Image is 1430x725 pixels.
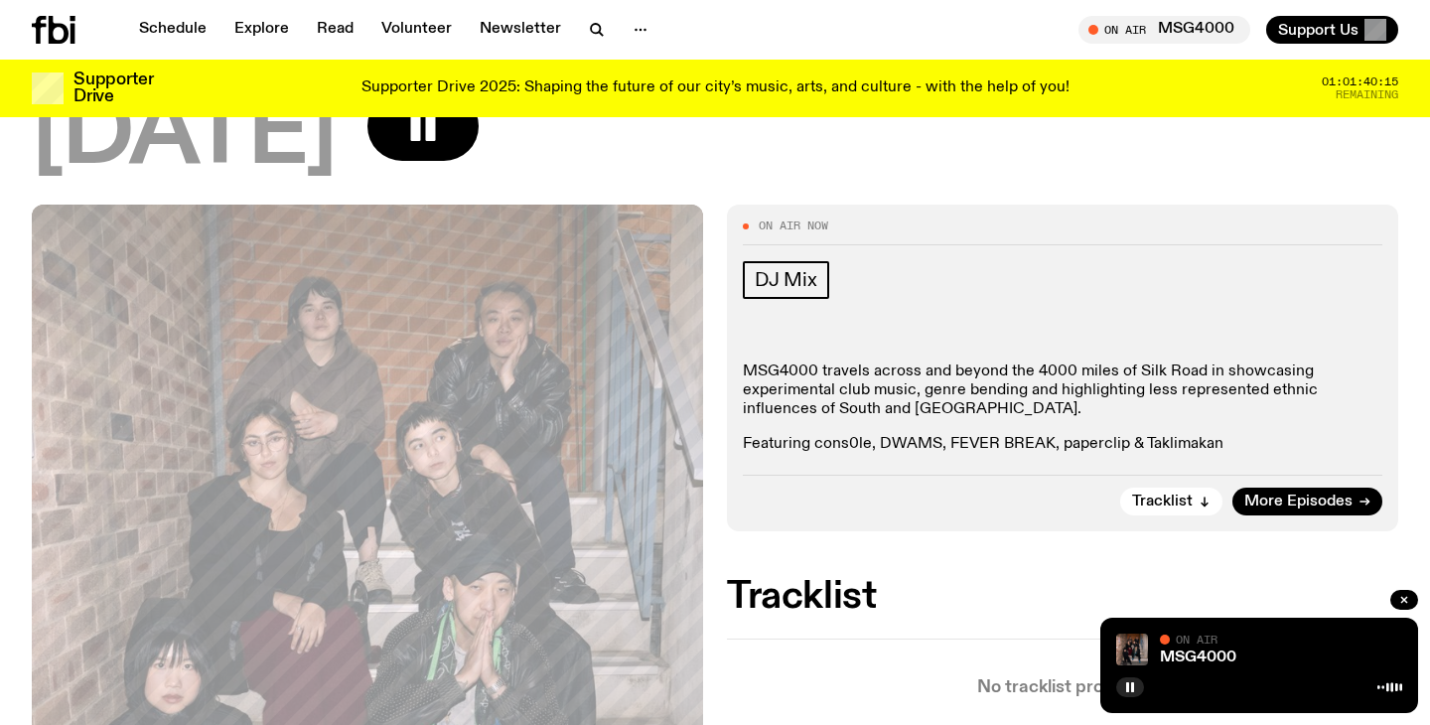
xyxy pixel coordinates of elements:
span: 01:01:40:15 [1322,76,1398,87]
p: Supporter Drive 2025: Shaping the future of our city’s music, arts, and culture - with the help o... [361,79,1070,97]
p: No tracklist provided [727,679,1398,696]
p: Featuring cons0le, DWAMS, FEVER BREAK, paperclip & Taklimakan [743,435,1382,454]
a: Schedule [127,16,218,44]
span: On Air Now [759,220,828,231]
span: Remaining [1336,89,1398,100]
h3: Supporter Drive [73,72,153,105]
span: DJ Mix [755,269,817,291]
button: Tracklist [1120,488,1222,515]
span: Support Us [1278,21,1358,39]
p: MSG4000 travels across and beyond the 4000 miles of Silk Road in showcasing experimental club mus... [743,362,1382,420]
a: Newsletter [468,16,573,44]
span: Tracklist [1132,495,1193,509]
a: Volunteer [369,16,464,44]
button: Support Us [1266,16,1398,44]
a: MSG4000 [1160,650,1236,665]
span: [DATE] [32,91,336,181]
h2: Tracklist [727,579,1398,615]
a: DJ Mix [743,261,829,299]
a: More Episodes [1232,488,1382,515]
a: Read [305,16,365,44]
span: More Episodes [1244,495,1353,509]
button: On AirMSG4000 [1078,16,1250,44]
a: Explore [222,16,301,44]
span: On Air [1176,633,1217,646]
